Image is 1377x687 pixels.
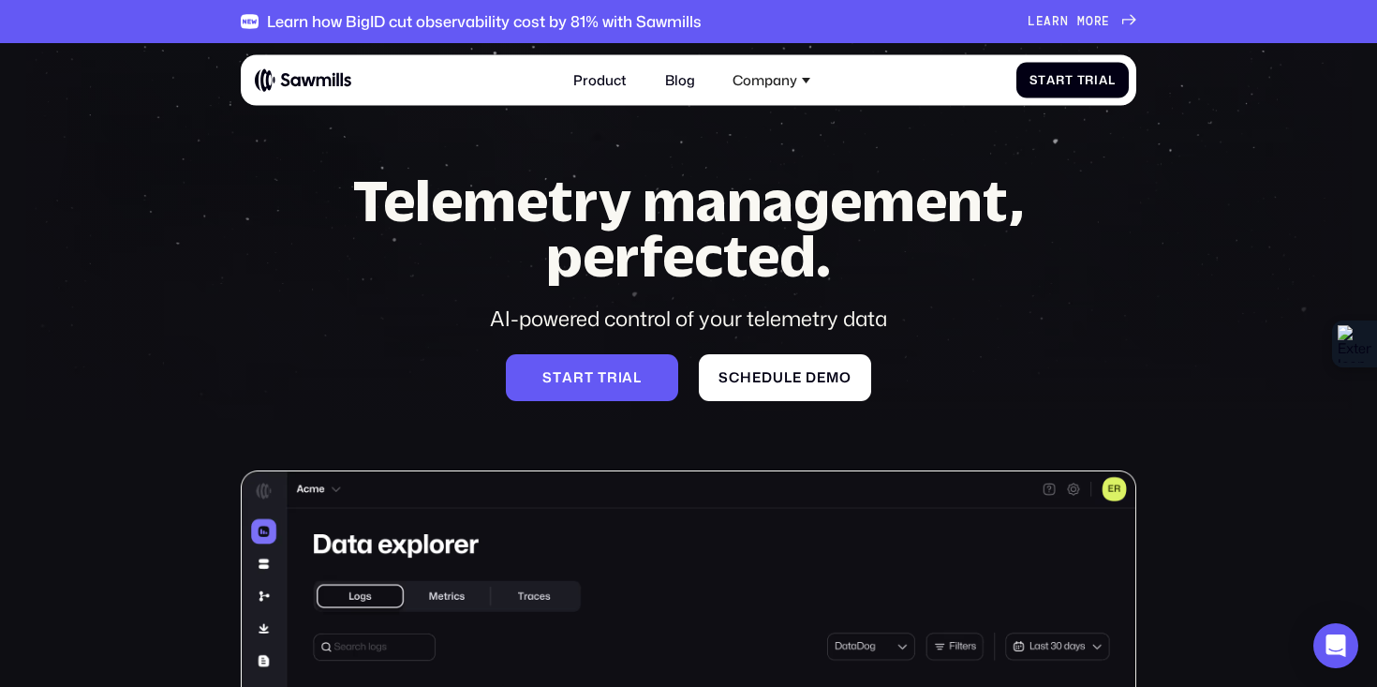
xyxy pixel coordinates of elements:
span: a [1044,14,1052,28]
span: L [1028,14,1036,28]
span: d [762,369,773,386]
span: r [1052,14,1060,28]
span: m [826,369,839,386]
span: r [607,369,618,386]
span: m [1077,14,1086,28]
span: t [598,369,607,386]
span: l [1108,73,1116,87]
span: S [1029,73,1038,87]
a: Blog [655,62,705,99]
span: e [817,369,826,386]
span: o [1086,14,1094,28]
img: Extension Icon [1338,325,1371,363]
span: i [1094,73,1099,87]
span: t [1038,73,1046,87]
span: a [562,369,573,386]
a: Product [563,62,637,99]
span: r [1085,73,1094,87]
span: t [585,369,594,386]
span: a [1099,73,1108,87]
span: n [1060,14,1069,28]
span: e [752,369,762,386]
span: T [1077,73,1086,87]
span: a [622,369,633,386]
span: e [792,369,802,386]
span: t [1065,73,1073,87]
span: S [542,369,553,386]
span: e [1036,14,1044,28]
span: d [806,369,817,386]
span: i [618,369,623,386]
div: Company [722,62,821,99]
div: Company [733,72,797,89]
div: Learn how BigID cut observability cost by 81% with Sawmills [267,12,702,31]
a: Learnmore [1028,14,1136,28]
a: Starttrial [506,354,678,402]
span: c [729,369,740,386]
div: Open Intercom Messenger [1313,623,1358,668]
span: a [1046,73,1056,87]
a: Scheduledemo [699,354,871,402]
h1: Telemetry management, perfected. [323,172,1055,284]
span: h [740,369,752,386]
span: S [718,369,729,386]
span: r [1094,14,1103,28]
span: t [553,369,562,386]
span: u [773,369,784,386]
span: r [573,369,585,386]
div: AI-powered control of your telemetry data [323,305,1055,334]
span: r [1056,73,1065,87]
a: StartTrial [1016,63,1130,97]
span: l [784,369,792,386]
span: e [1102,14,1110,28]
span: l [633,369,642,386]
span: o [839,369,851,386]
